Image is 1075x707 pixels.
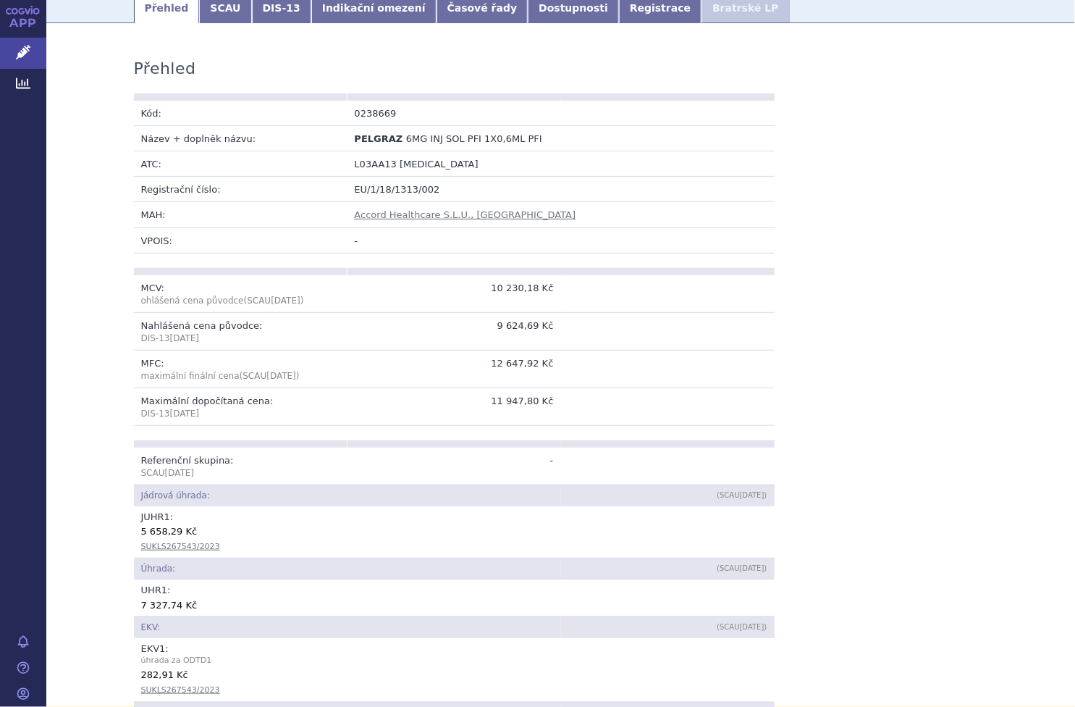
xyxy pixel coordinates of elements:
td: 10 230,18 Kč [347,275,561,313]
h3: Přehled [134,59,196,78]
td: Registrační číslo: [134,177,347,202]
td: EKV: [134,616,561,637]
span: (SCAU ) [717,623,767,631]
td: MFC: [134,350,347,388]
span: [DATE] [740,491,764,499]
td: Nahlášená cena původce: [134,312,347,350]
div: 5 658,29 Kč [141,524,767,538]
span: 1 [164,511,170,522]
td: ATC: [134,151,347,177]
span: (SCAU ) [141,296,304,306]
div: 7 327,74 Kč [141,598,767,612]
a: SUKLS267543/2023 [141,685,220,695]
p: maximální finální cena [141,370,340,382]
a: Accord Healthcare S.L.U., [GEOGRAPHIC_DATA] [355,209,576,220]
span: PELGRAZ [355,133,403,144]
td: Úhrada: [134,559,561,580]
span: [DATE] [266,371,296,381]
td: Název + doplněk názvu: [134,125,347,151]
span: (SCAU ) [717,564,767,572]
span: 6MG INJ SOL PFI 1X0,6ML PFI [406,133,542,144]
span: L03AA13 [355,159,397,170]
td: 9 624,69 Kč [347,312,561,350]
span: 1 [161,585,167,595]
span: 1 [159,643,165,654]
p: SCAU [141,467,340,480]
td: EKV : [134,638,775,702]
span: [DATE] [740,623,764,631]
a: SUKLS267543/2023 [141,542,220,551]
td: UHR : [134,580,775,616]
td: 11 947,80 Kč [347,388,561,425]
td: MCV: [134,275,347,313]
span: (SCAU ) [717,491,767,499]
td: 12 647,92 Kč [347,350,561,388]
td: VPOIS: [134,227,347,253]
p: DIS-13 [141,408,340,420]
span: [MEDICAL_DATA] [400,159,479,170]
span: [DATE] [170,333,200,343]
span: [DATE] [740,564,764,572]
span: úhrada za ODTD [141,654,767,667]
span: [DATE] [165,468,195,478]
td: JUHR : [134,506,775,559]
td: 0238669 [347,101,561,126]
td: EU/1/18/1313/002 [347,177,775,202]
td: Kód: [134,101,347,126]
td: MAH: [134,202,347,227]
span: 1 [206,656,211,665]
td: Referenční skupina: [134,448,347,485]
td: Jádrová úhrada: [134,485,561,506]
p: DIS-13 [141,332,340,345]
span: (SCAU ) [240,371,300,381]
span: [DATE] [170,409,200,419]
td: - [347,227,775,253]
td: - [347,448,561,485]
td: Maximální dopočítaná cena: [134,388,347,425]
span: [DATE] [271,296,300,306]
div: 282,91 Kč [141,667,767,682]
span: ohlášená cena původce [141,296,244,306]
